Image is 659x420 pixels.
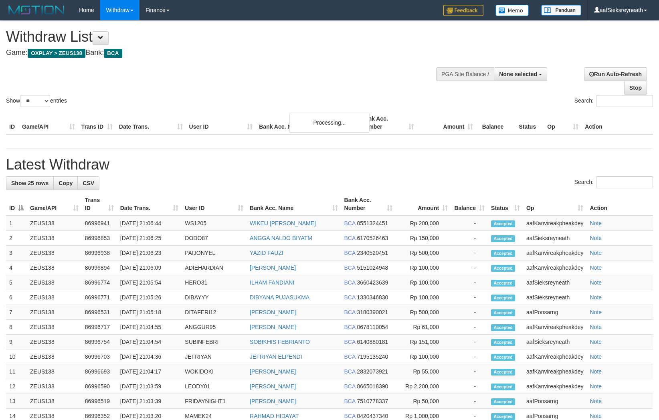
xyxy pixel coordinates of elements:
td: 3 [6,246,27,260]
td: ZEUS138 [27,290,82,305]
label: Search: [574,95,653,107]
td: [DATE] 21:06:44 [117,216,182,231]
a: SOBIKHIS FEBRIANTO [250,339,310,345]
span: Accepted [491,354,515,361]
a: [PERSON_NAME] [250,368,296,375]
th: Amount [417,111,477,134]
a: [PERSON_NAME] [250,383,296,390]
td: ZEUS138 [27,260,82,275]
td: Rp 500,000 [396,305,451,320]
td: 86996853 [82,231,117,246]
span: Accepted [491,413,515,420]
td: WS1205 [182,216,247,231]
img: panduan.png [541,5,581,16]
td: Rp 61,000 [396,320,451,335]
td: 86996771 [82,290,117,305]
td: - [451,349,488,364]
span: BCA [344,309,356,315]
td: DITAFERI12 [182,305,247,320]
td: Rp 150,000 [396,231,451,246]
td: 4 [6,260,27,275]
td: JEFRIYAN [182,349,247,364]
td: 5 [6,275,27,290]
span: Copy 6140880181 to clipboard [357,339,388,345]
input: Search: [596,95,653,107]
span: BCA [344,265,356,271]
td: 13 [6,394,27,409]
td: 9 [6,335,27,349]
img: Button%20Memo.svg [495,5,529,16]
a: DIBYANA PUJASUKMA [250,294,309,301]
td: 86996703 [82,349,117,364]
a: Note [590,324,602,330]
span: Copy 1330346830 to clipboard [357,294,388,301]
span: BCA [344,413,356,419]
td: Rp 200,000 [396,216,451,231]
a: RAHMAD HIDAYAT [250,413,299,419]
span: BCA [104,49,122,58]
h1: Withdraw List [6,29,431,45]
td: 86996774 [82,275,117,290]
a: [PERSON_NAME] [250,265,296,271]
th: Balance: activate to sort column ascending [451,193,488,216]
td: aafSieksreyneath [523,335,586,349]
th: Balance [476,111,515,134]
span: Copy 7195135240 to clipboard [357,353,388,360]
td: - [451,379,488,394]
td: aafKanvireakpheakdey [523,260,586,275]
a: WIKEU [PERSON_NAME] [250,220,316,226]
td: 86996938 [82,246,117,260]
td: Rp 100,000 [396,290,451,305]
span: BCA [344,250,356,256]
td: aafKanvireakpheakdey [523,320,586,335]
td: 86996531 [82,305,117,320]
a: [PERSON_NAME] [250,324,296,330]
td: Rp 100,000 [396,349,451,364]
td: aafKanvireakpheakdey [523,246,586,260]
label: Show entries [6,95,67,107]
th: Date Trans.: activate to sort column ascending [117,193,182,216]
td: DIBAYYY [182,290,247,305]
td: [DATE] 21:06:25 [117,231,182,246]
span: Accepted [491,280,515,287]
td: 86996519 [82,394,117,409]
a: Note [590,353,602,360]
td: [DATE] 21:04:17 [117,364,182,379]
th: ID: activate to sort column descending [6,193,27,216]
td: - [451,290,488,305]
td: 86996894 [82,260,117,275]
td: ZEUS138 [27,364,82,379]
a: Note [590,265,602,271]
td: [DATE] 21:04:36 [117,349,182,364]
span: Accepted [491,324,515,331]
td: - [451,335,488,349]
span: Accepted [491,265,515,272]
td: [DATE] 21:06:09 [117,260,182,275]
span: Copy 3660423639 to clipboard [357,279,388,286]
td: 86996693 [82,364,117,379]
a: YAZID FAUZI [250,250,283,256]
th: Bank Acc. Number: activate to sort column ascending [341,193,396,216]
span: Copy 5151024948 to clipboard [357,265,388,271]
a: Note [590,235,602,241]
th: Bank Acc. Name [256,111,358,134]
th: Game/API [19,111,78,134]
td: Rp 55,000 [396,364,451,379]
th: Action [582,111,653,134]
td: - [451,305,488,320]
td: - [451,394,488,409]
th: Action [586,193,653,216]
td: - [451,260,488,275]
a: Stop [624,81,647,95]
td: - [451,231,488,246]
td: [DATE] 21:04:55 [117,320,182,335]
td: aafSieksreyneath [523,290,586,305]
td: [DATE] 21:05:26 [117,290,182,305]
span: Copy 0551324451 to clipboard [357,220,388,226]
td: ZEUS138 [27,349,82,364]
td: Rp 151,000 [396,335,451,349]
span: BCA [344,339,356,345]
span: Accepted [491,235,515,242]
th: Status: activate to sort column ascending [488,193,523,216]
th: Op [544,111,582,134]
